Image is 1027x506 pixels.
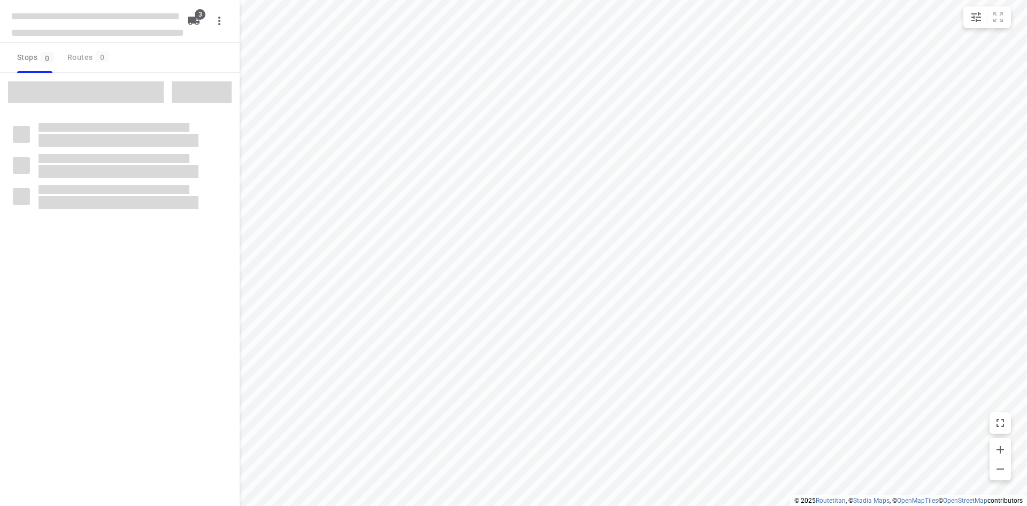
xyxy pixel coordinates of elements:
[897,497,938,504] a: OpenMapTiles
[816,497,846,504] a: Routetitan
[943,497,987,504] a: OpenStreetMap
[963,6,1011,28] div: small contained button group
[853,497,890,504] a: Stadia Maps
[794,497,1023,504] li: © 2025 , © , © © contributors
[965,6,987,28] button: Map settings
